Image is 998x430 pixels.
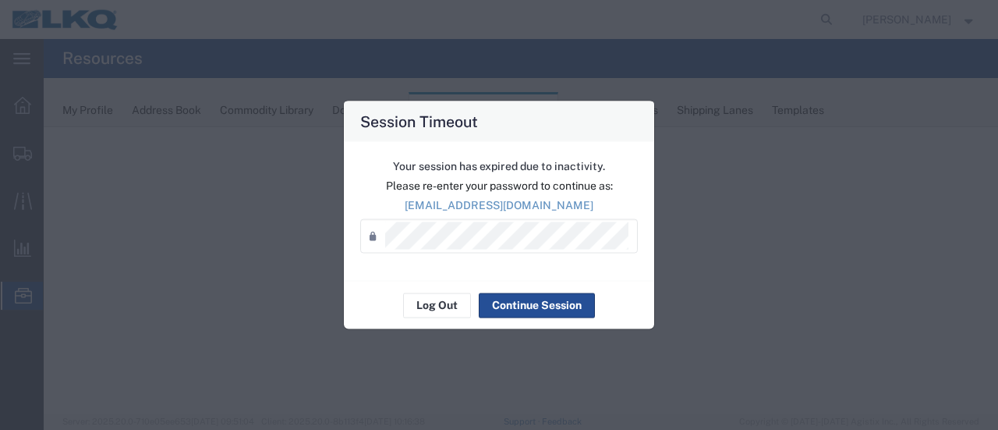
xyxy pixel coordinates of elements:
[479,293,595,318] button: Continue Session
[360,158,638,174] p: Your session has expired due to inactivity.
[360,177,638,194] p: Please re-enter your password to continue as:
[360,197,638,213] p: [EMAIL_ADDRESS][DOMAIN_NAME]
[360,109,478,132] h4: Session Timeout
[403,293,471,318] button: Log Out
